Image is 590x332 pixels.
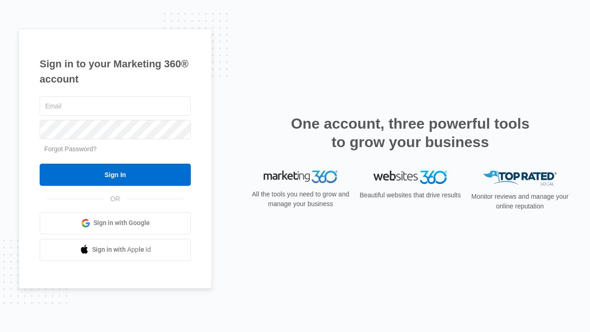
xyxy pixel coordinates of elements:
[40,212,191,234] a: Sign in with Google
[92,245,151,255] span: Sign in with Apple Id
[249,190,352,209] p: All the tools you need to grow and manage your business
[40,96,191,116] input: Email
[104,194,127,204] span: OR
[94,218,150,228] span: Sign in with Google
[40,239,191,261] a: Sign in with Apple Id
[468,192,572,211] p: Monitor reviews and manage your online reputation
[288,114,532,151] h2: One account, three powerful tools to grow your business
[373,171,447,184] img: Websites 360
[40,164,191,186] input: Sign In
[264,171,337,184] img: Marketing 360
[483,171,557,186] img: Top Rated Local
[40,56,191,87] h1: Sign in to your Marketing 360® account
[44,145,97,153] a: Forgot Password?
[359,190,462,200] p: Beautiful websites that drive results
